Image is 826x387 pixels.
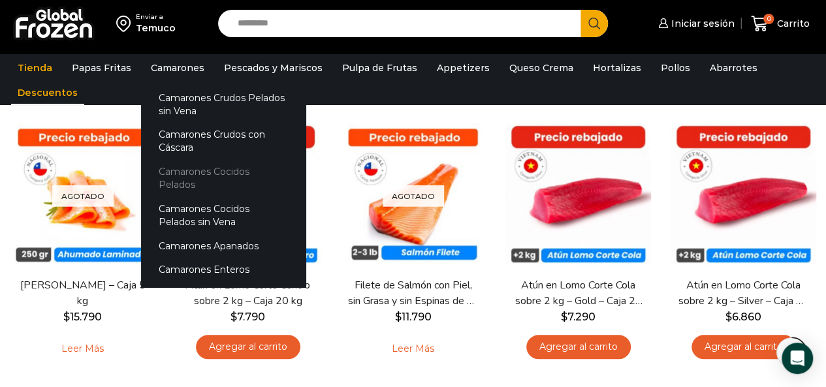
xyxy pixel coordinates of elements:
button: Search button [580,10,608,37]
span: $ [63,311,70,323]
img: address-field-icon.svg [116,12,136,35]
bdi: 11.790 [395,311,432,323]
a: Pulpa de Frutas [336,55,424,80]
a: Camarones [144,55,211,80]
a: Camarones Crudos con Cáscara [141,123,306,160]
a: Atún en Lomo Corte Centro sobre 2 kg – Caja 20 kg [182,278,313,308]
span: $ [395,311,402,323]
a: Camarones Crudos Pelados sin Vena [141,85,306,123]
a: Queso Crema [503,55,580,80]
a: Appetizers [430,55,496,80]
bdi: 7.790 [230,311,265,323]
span: 0 [763,14,774,24]
a: Leé más sobre “Salmón Ahumado Laminado - Caja 5 kg” [41,335,124,362]
bdi: 6.860 [725,311,761,323]
a: [PERSON_NAME] – Caja 5 kg [17,278,148,308]
bdi: 15.790 [63,311,102,323]
span: $ [561,311,567,323]
a: Camarones Cocidos Pelados [141,160,306,197]
a: Leé más sobre “Filete de Salmón con Piel, sin Grasa y sin Espinas de 2-3 lb - Premium - Caja 10 kg” [372,335,454,362]
span: Carrito [774,17,810,30]
a: Camarones Enteros [141,258,306,282]
a: Hortalizas [586,55,648,80]
a: Atún en Lomo Corte Cola sobre 2 kg – Gold – Caja 20 kg [513,278,644,308]
a: Papas Fritas [65,55,138,80]
a: Tienda [11,55,59,80]
a: Agregar al carrito: “Atún en Lomo Corte Centro sobre 2 kg - Caja 20 kg” [196,335,300,359]
a: Filete de Salmón con Piel, sin Grasa y sin Espinas de 2-3 lb – Premium – Caja 10 kg [347,278,479,308]
a: Descuentos [11,80,84,105]
a: Abarrotes [703,55,764,80]
a: Iniciar sesión [655,10,735,37]
a: Atún en Lomo Corte Cola sobre 2 kg – Silver – Caja 20 kg [678,278,809,308]
bdi: 7.290 [561,311,596,323]
div: Open Intercom Messenger [782,343,813,374]
div: Temuco [136,22,176,35]
span: Iniciar sesión [668,17,735,30]
span: $ [725,311,732,323]
a: Agregar al carrito: “Atún en Lomo Corte Cola sobre 2 kg - Gold – Caja 20 kg” [526,335,631,359]
span: $ [230,311,237,323]
div: Enviar a [136,12,176,22]
a: Camarones Apanados [141,234,306,258]
p: Agotado [383,185,444,206]
p: Agotado [52,185,114,206]
a: Camarones Cocidos Pelados sin Vena [141,197,306,234]
a: Pollos [654,55,697,80]
a: Pescados y Mariscos [217,55,329,80]
a: 0 Carrito [748,8,813,39]
a: Agregar al carrito: “Atún en Lomo Corte Cola sobre 2 kg - Silver - Caja 20 kg” [691,335,796,359]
